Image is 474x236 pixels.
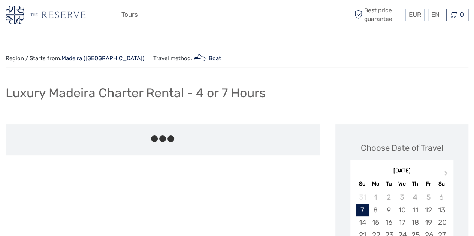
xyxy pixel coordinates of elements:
div: Choose Sunday, September 7th, 2025 [356,204,369,216]
div: We [395,179,408,189]
div: Choose Date of Travel [361,142,443,154]
span: 0 [459,11,465,18]
div: Not available Saturday, September 6th, 2025 [435,191,448,203]
div: [DATE] [350,167,453,175]
div: EN [428,9,443,21]
div: Not available Tuesday, September 2nd, 2025 [382,191,395,203]
div: Not available Friday, September 5th, 2025 [422,191,435,203]
div: Mo [369,179,382,189]
div: Choose Wednesday, September 17th, 2025 [395,216,408,229]
div: Choose Wednesday, September 10th, 2025 [395,204,408,216]
div: Su [356,179,369,189]
div: Not available Thursday, September 4th, 2025 [408,191,422,203]
div: Choose Saturday, September 13th, 2025 [435,204,448,216]
h1: Luxury Madeira Charter Rental - 4 or 7 Hours [6,85,266,101]
div: Choose Thursday, September 11th, 2025 [408,204,422,216]
div: Not available Sunday, August 31st, 2025 [356,191,369,203]
div: Choose Monday, September 8th, 2025 [369,204,382,216]
div: Th [408,179,422,189]
div: Choose Friday, September 19th, 2025 [422,216,435,229]
div: Sa [435,179,448,189]
div: Fr [422,179,435,189]
span: Region / Starts from: [6,55,144,62]
span: EUR [409,11,421,18]
div: Choose Tuesday, September 9th, 2025 [382,204,395,216]
span: Travel method: [153,53,221,63]
a: Madeira ([GEOGRAPHIC_DATA]) [61,55,144,62]
div: Not available Monday, September 1st, 2025 [369,191,382,203]
div: Choose Saturday, September 20th, 2025 [435,216,448,229]
div: Choose Sunday, September 14th, 2025 [356,216,369,229]
button: Next Month [441,169,453,181]
div: Choose Monday, September 15th, 2025 [369,216,382,229]
a: Boat [192,55,221,62]
div: Not available Wednesday, September 3rd, 2025 [395,191,408,203]
div: Choose Friday, September 12th, 2025 [422,204,435,216]
img: 3278-36be6d4b-08c9-4979-a83f-cba5f6b699ea_logo_small.png [6,6,85,24]
div: Choose Tuesday, September 16th, 2025 [382,216,395,229]
div: Tu [382,179,395,189]
div: Choose Thursday, September 18th, 2025 [408,216,422,229]
a: Tours [121,9,138,20]
span: Best price guarantee [353,6,404,23]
